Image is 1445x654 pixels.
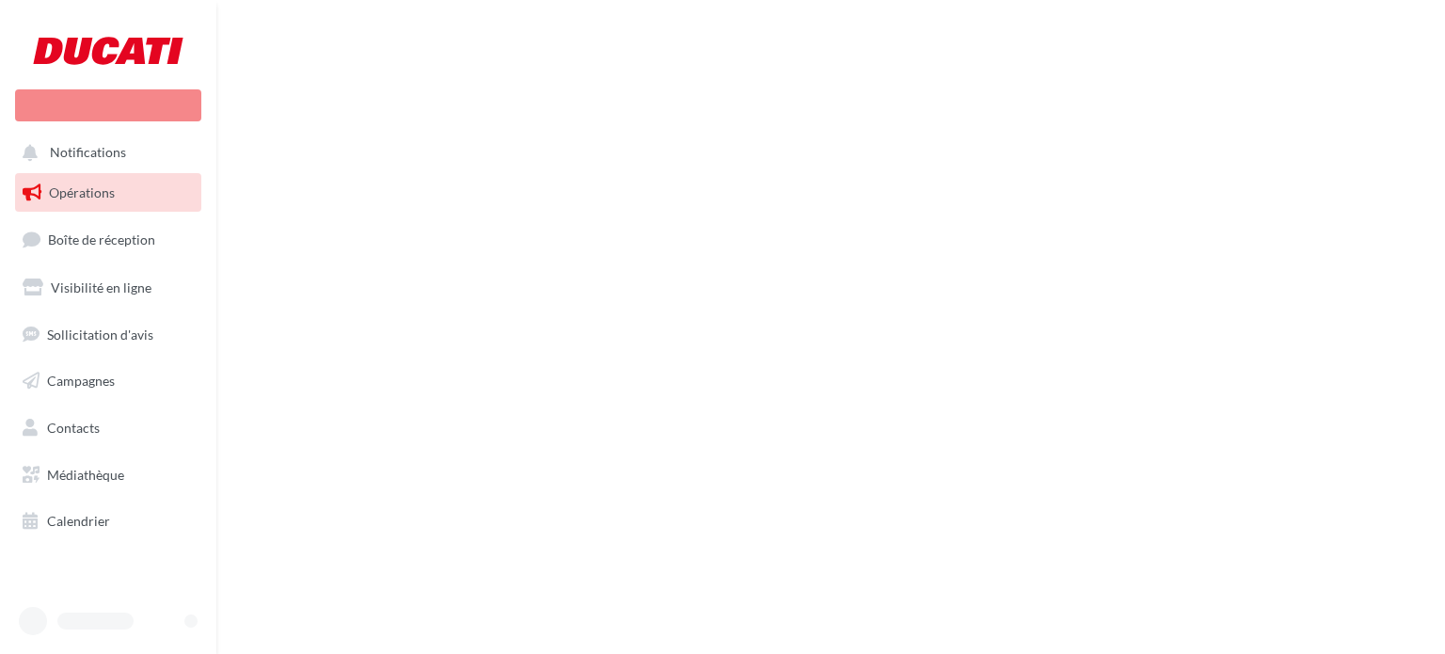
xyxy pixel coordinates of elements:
a: Opérations [11,173,205,213]
span: Campagnes [47,373,115,389]
a: Sollicitation d'avis [11,315,205,355]
span: Calendrier [47,513,110,529]
span: Boîte de réception [48,231,155,247]
a: Contacts [11,408,205,448]
div: Nouvelle campagne [15,89,201,121]
span: Médiathèque [47,467,124,483]
a: Campagnes [11,361,205,401]
span: Sollicitation d'avis [47,326,153,342]
a: Médiathèque [11,455,205,495]
span: Opérations [49,184,115,200]
span: Contacts [47,420,100,436]
span: Visibilité en ligne [51,279,151,295]
a: Visibilité en ligne [11,268,205,308]
a: Boîte de réception [11,219,205,260]
span: Notifications [50,145,126,161]
a: Calendrier [11,502,205,541]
